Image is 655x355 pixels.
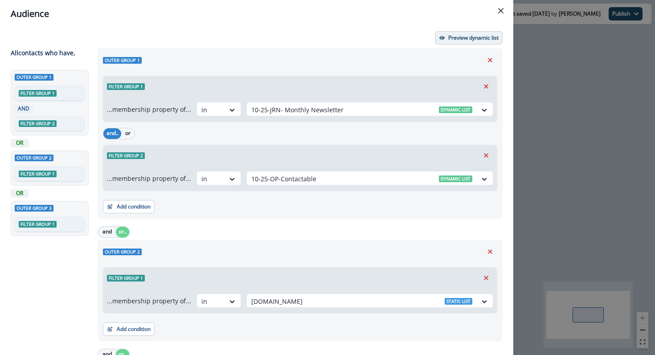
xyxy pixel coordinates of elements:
[15,74,53,81] span: Outer group 1
[494,4,508,18] button: Close
[103,128,121,139] button: and..
[448,35,499,41] p: Preview dynamic list
[435,31,503,45] button: Preview dynamic list
[19,221,57,228] span: Filter group 1
[103,249,142,255] span: Outer group 2
[103,322,155,336] button: Add condition
[98,227,116,237] button: and
[11,7,503,20] div: Audience
[15,155,53,161] span: Outer group 2
[19,90,57,97] span: Filter group 1
[11,48,75,57] p: All contact s who have,
[479,80,493,93] button: Remove
[103,200,155,213] button: Add condition
[16,105,31,113] p: AND
[19,171,57,177] span: Filter group 1
[107,105,191,114] p: ...membership property of...
[116,227,129,237] button: or..
[479,149,493,162] button: Remove
[107,174,191,183] p: ...membership property of...
[107,83,145,90] span: Filter group 1
[12,189,27,197] p: OR
[107,275,145,282] span: Filter group 1
[12,139,27,147] p: OR
[19,120,57,127] span: Filter group 2
[483,245,497,258] button: Remove
[107,296,191,306] p: ...membership property of...
[103,57,142,64] span: Outer group 1
[121,128,135,139] button: or
[483,53,497,67] button: Remove
[107,152,145,159] span: Filter group 2
[479,271,493,285] button: Remove
[15,205,53,212] span: Outer group 3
